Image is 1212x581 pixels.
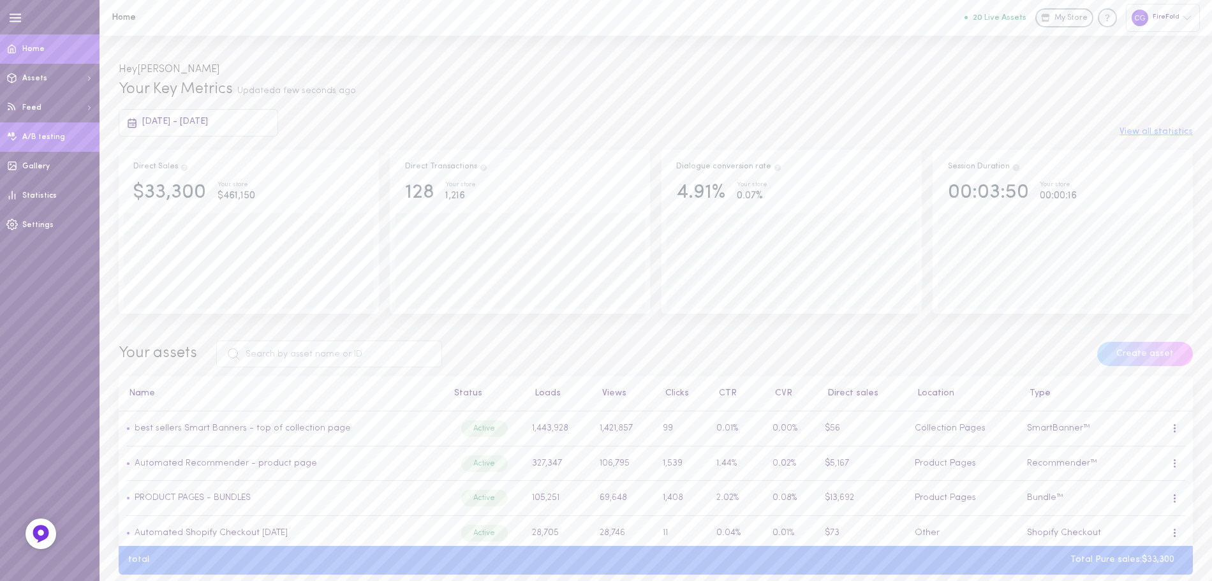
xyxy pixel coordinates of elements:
[133,161,189,173] div: Direct Sales
[22,221,54,229] span: Settings
[218,188,255,204] div: $461,150
[405,161,488,173] div: Direct Transactions
[119,555,159,564] div: total
[119,82,233,97] span: Your Key Metrics
[130,423,351,433] a: best sellers Smart Banners - top of collection page
[135,459,317,468] a: Automated Recommender - product page
[1027,459,1097,468] span: Recommender™
[655,446,709,481] td: 1,539
[911,389,954,398] button: Location
[592,446,655,481] td: 106,795
[1027,423,1090,433] span: SmartBanner™
[592,516,655,551] td: 28,746
[655,516,709,551] td: 11
[915,459,976,468] span: Product Pages
[915,493,976,503] span: Product Pages
[525,446,592,481] td: 327,347
[112,13,322,22] h1: Home
[709,411,765,446] td: 0.01%
[596,389,626,398] button: Views
[479,163,488,170] span: Total transactions from users who clicked on a product through Dialogue assets, and purchased the...
[525,516,592,551] td: 28,705
[737,182,767,189] div: Your store
[528,389,561,398] button: Loads
[461,455,508,472] div: Active
[216,341,442,367] input: Search by asset name or ID
[22,45,45,53] span: Home
[22,75,47,82] span: Assets
[765,481,818,516] td: 0.08%
[1098,8,1117,27] div: Knowledge center
[964,13,1026,22] button: 20 Live Assets
[130,528,288,538] a: Automated Shopify Checkout [DATE]
[773,163,782,170] span: The percentage of users who interacted with one of Dialogue`s assets and ended up purchasing in t...
[126,423,130,433] span: •
[130,493,251,503] a: PRODUCT PAGES - BUNDLES
[180,163,189,170] span: Direct Sales are the result of users clicking on a product and then purchasing the exact same pro...
[1027,528,1101,538] span: Shopify Checkout
[1012,163,1021,170] span: Track how your session duration increase once users engage with your Assets
[445,182,476,189] div: Your store
[709,446,765,481] td: 1.44%
[915,423,986,433] span: Collection Pages
[237,86,356,96] span: Updated a few seconds ago
[22,163,50,170] span: Gallery
[1023,389,1051,398] button: Type
[448,389,482,398] button: Status
[135,423,351,433] a: best sellers Smart Banners - top of collection page
[1061,555,1184,564] div: Total Pure sales: $33,300
[676,161,782,173] div: Dialogue conversion rate
[445,188,476,204] div: 1,216
[817,446,907,481] td: $5,167
[713,389,737,398] button: CTR
[1097,342,1193,366] button: Create asset
[133,182,206,204] div: $33,300
[765,516,818,551] td: 0.01%
[1040,182,1077,189] div: Your store
[461,525,508,541] div: Active
[525,481,592,516] td: 105,251
[1120,128,1193,136] button: View all statistics
[948,161,1021,173] div: Session Duration
[126,493,130,503] span: •
[1040,188,1077,204] div: 00:00:16
[142,117,208,126] span: [DATE] - [DATE]
[817,516,907,551] td: $73
[765,411,818,446] td: 0.00%
[948,182,1029,204] div: 00:03:50
[659,389,689,398] button: Clicks
[22,133,65,141] span: A/B testing
[31,524,50,543] img: Feedback Button
[135,493,251,503] a: PRODUCT PAGES - BUNDLES
[1054,13,1088,24] span: My Store
[915,528,940,538] span: Other
[737,188,767,204] div: 0.07%
[1126,4,1200,31] div: FireFold
[126,459,130,468] span: •
[22,104,41,112] span: Feed
[461,490,508,506] div: Active
[130,459,317,468] a: Automated Recommender - product page
[135,528,288,538] a: Automated Shopify Checkout [DATE]
[218,182,255,189] div: Your store
[765,446,818,481] td: 0.02%
[461,420,508,437] div: Active
[709,516,765,551] td: 0.04%
[122,389,155,398] button: Name
[964,13,1035,22] a: 20 Live Assets
[655,481,709,516] td: 1,408
[22,192,57,200] span: Statistics
[592,481,655,516] td: 69,648
[592,411,655,446] td: 1,421,857
[817,481,907,516] td: $13,692
[405,182,434,204] div: 128
[119,64,219,75] span: Hey [PERSON_NAME]
[655,411,709,446] td: 99
[126,528,130,538] span: •
[769,389,792,398] button: CVR
[709,481,765,516] td: 2.02%
[119,346,197,361] span: Your assets
[817,411,907,446] td: $56
[676,182,725,204] div: 4.91%
[525,411,592,446] td: 1,443,928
